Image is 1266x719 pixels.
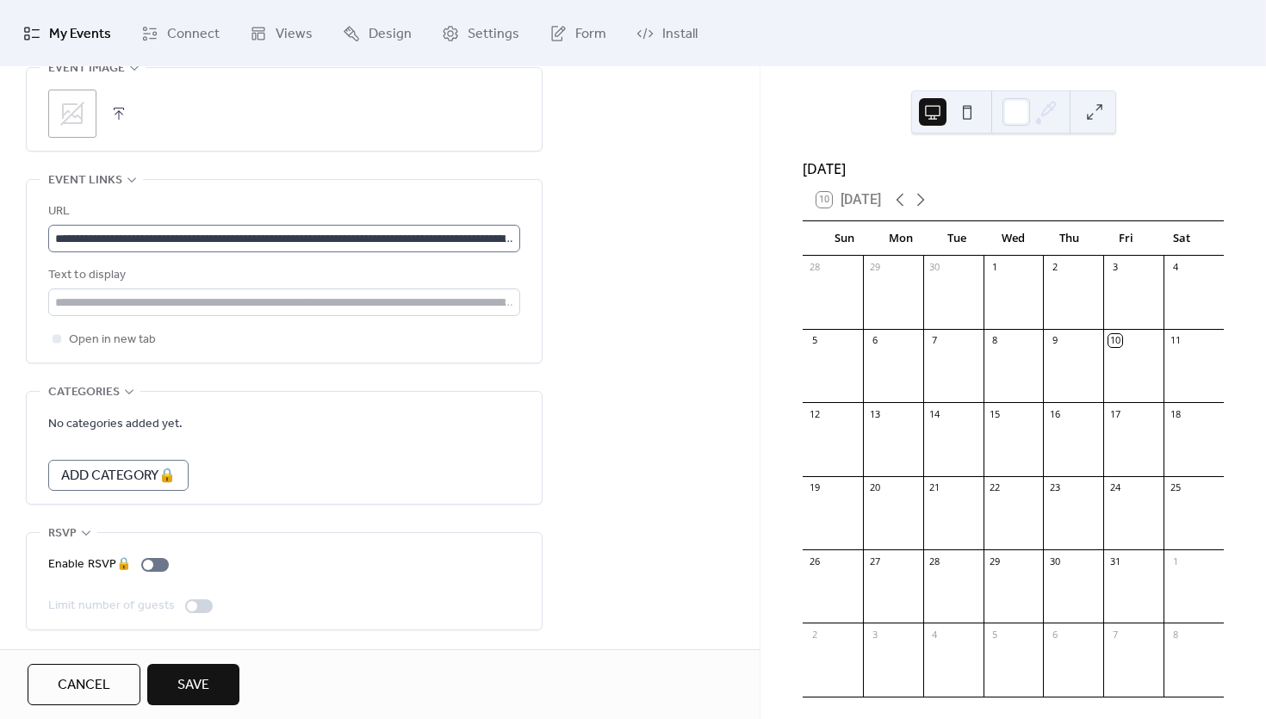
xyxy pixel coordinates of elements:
div: 3 [868,628,881,641]
div: Thu [1041,221,1097,256]
div: 7 [928,334,941,347]
button: Cancel [28,664,140,705]
div: 21 [928,481,941,494]
span: Categories [48,382,120,403]
div: 5 [808,334,821,347]
span: Event links [48,170,122,191]
div: 6 [868,334,881,347]
div: 26 [808,555,821,567]
a: Design [330,7,425,59]
span: Form [575,21,606,47]
div: 17 [1108,407,1121,420]
span: Design [369,21,412,47]
div: 31 [1108,555,1121,567]
span: Install [662,21,698,47]
span: Settings [468,21,519,47]
div: 8 [1169,628,1182,641]
div: Tue [929,221,985,256]
a: Install [624,7,711,59]
div: 4 [928,628,941,641]
span: No categories added yet. [48,414,183,435]
a: My Events [10,7,124,59]
div: Text to display [48,265,517,286]
span: Open in new tab [69,330,156,350]
div: 25 [1169,481,1182,494]
div: 10 [1108,334,1121,347]
div: 23 [1048,481,1061,494]
span: RSVP [48,524,77,544]
a: Connect [128,7,233,59]
div: Fri [1097,221,1153,256]
div: 24 [1108,481,1121,494]
span: Views [276,21,313,47]
div: [DATE] [803,158,1224,179]
div: 22 [989,481,1002,494]
div: Limit number of guests [48,596,175,617]
div: 28 [928,555,941,567]
div: 8 [989,334,1002,347]
div: 29 [868,261,881,274]
div: 3 [1108,261,1121,274]
div: 19 [808,481,821,494]
div: 2 [808,628,821,641]
div: URL [48,201,517,222]
div: 15 [989,407,1002,420]
div: 29 [989,555,1002,567]
a: Settings [429,7,532,59]
div: 20 [868,481,881,494]
a: Views [237,7,326,59]
button: Save [147,664,239,705]
span: Connect [167,21,220,47]
div: 13 [868,407,881,420]
span: Cancel [58,675,110,696]
div: 18 [1169,407,1182,420]
div: 30 [1048,555,1061,567]
div: 1 [1169,555,1182,567]
span: Event image [48,59,125,79]
div: 9 [1048,334,1061,347]
span: Save [177,675,209,696]
span: My Events [49,21,111,47]
div: 1 [989,261,1002,274]
div: 4 [1169,261,1182,274]
div: 14 [928,407,941,420]
div: 11 [1169,334,1182,347]
div: 12 [808,407,821,420]
div: Sat [1154,221,1210,256]
div: 6 [1048,628,1061,641]
div: 30 [928,261,941,274]
div: 28 [808,261,821,274]
div: 16 [1048,407,1061,420]
div: Sun [816,221,872,256]
div: 2 [1048,261,1061,274]
div: 5 [989,628,1002,641]
div: 27 [868,555,881,567]
div: 7 [1108,628,1121,641]
div: Mon [872,221,928,256]
div: ; [48,90,96,138]
a: Form [537,7,619,59]
div: Wed [985,221,1041,256]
